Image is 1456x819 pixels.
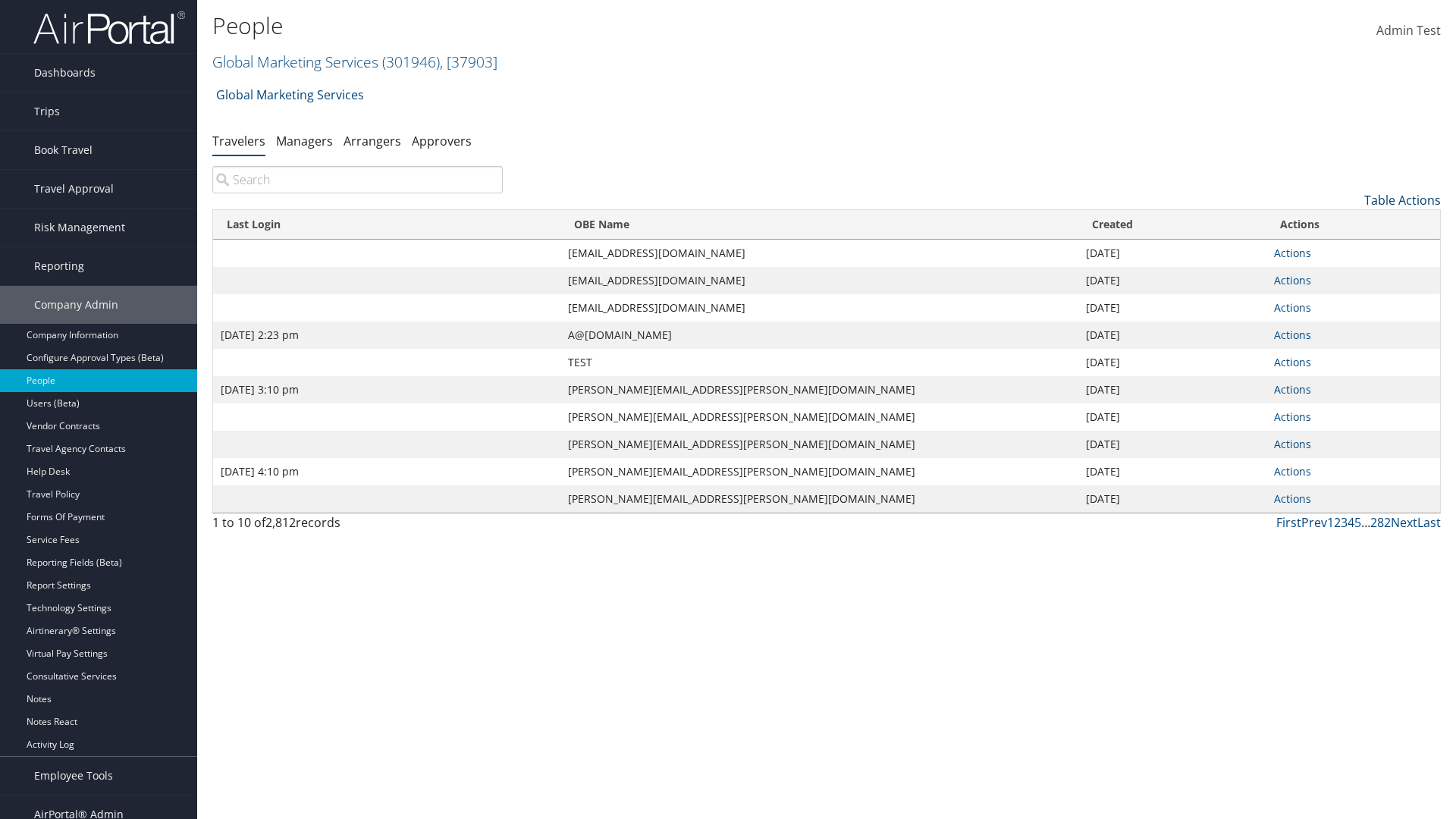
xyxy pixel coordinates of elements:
[1266,210,1440,240] th: Actions
[1274,437,1311,451] a: Actions
[34,286,118,324] span: Company Admin
[560,458,1079,485] td: [PERSON_NAME][EMAIL_ADDRESS][PERSON_NAME][DOMAIN_NAME]
[560,403,1079,431] td: [PERSON_NAME][EMAIL_ADDRESS][PERSON_NAME][DOMAIN_NAME]
[216,80,364,110] a: Global Marketing Services
[1078,210,1266,240] th: Created: activate to sort column ascending
[344,133,401,149] a: Arrangers
[34,93,60,130] span: Trips
[276,133,333,149] a: Managers
[1348,514,1354,531] a: 4
[1078,349,1266,376] td: [DATE]
[1370,514,1391,531] a: 282
[1334,514,1341,531] a: 2
[213,210,560,240] th: Last Login: activate to sort column ascending
[1274,464,1311,479] a: Actions
[213,322,560,349] td: [DATE] 2:23 pm
[1274,409,1311,424] a: Actions
[33,10,185,45] img: airportal-logo.png
[1274,273,1311,287] a: Actions
[34,209,125,246] span: Risk Management
[1078,431,1266,458] td: [DATE]
[212,513,503,539] div: 1 to 10 of records
[212,133,265,149] a: Travelers
[34,170,114,208] span: Travel Approval
[265,514,296,531] span: 2,812
[1274,382,1311,397] a: Actions
[1417,514,1441,531] a: Last
[1274,246,1311,260] a: Actions
[1078,376,1266,403] td: [DATE]
[1078,485,1266,513] td: [DATE]
[34,757,113,795] span: Employee Tools
[212,166,503,193] input: Search
[440,52,497,72] span: , [ 37903 ]
[560,349,1079,376] td: TEST
[1391,514,1417,531] a: Next
[213,458,560,485] td: [DATE] 4:10 pm
[560,485,1079,513] td: [PERSON_NAME][EMAIL_ADDRESS][PERSON_NAME][DOMAIN_NAME]
[1274,355,1311,369] a: Actions
[1078,267,1266,294] td: [DATE]
[1364,192,1441,209] a: Table Actions
[1078,458,1266,485] td: [DATE]
[560,376,1079,403] td: [PERSON_NAME][EMAIL_ADDRESS][PERSON_NAME][DOMAIN_NAME]
[1354,514,1361,531] a: 5
[560,210,1079,240] th: OBE Name: activate to sort column ascending
[34,131,93,169] span: Book Travel
[1274,300,1311,315] a: Actions
[34,247,84,285] span: Reporting
[1376,8,1441,55] a: Admin Test
[1274,491,1311,506] a: Actions
[560,240,1079,267] td: [EMAIL_ADDRESS][DOMAIN_NAME]
[1301,514,1327,531] a: Prev
[1361,514,1370,531] span: …
[1078,322,1266,349] td: [DATE]
[1078,403,1266,431] td: [DATE]
[560,267,1079,294] td: [EMAIL_ADDRESS][DOMAIN_NAME]
[212,10,1031,42] h1: People
[560,322,1079,349] td: A@[DOMAIN_NAME]
[212,52,497,72] a: Global Marketing Services
[560,431,1079,458] td: [PERSON_NAME][EMAIL_ADDRESS][PERSON_NAME][DOMAIN_NAME]
[213,376,560,403] td: [DATE] 3:10 pm
[1341,514,1348,531] a: 3
[1276,514,1301,531] a: First
[412,133,472,149] a: Approvers
[560,294,1079,322] td: [EMAIL_ADDRESS][DOMAIN_NAME]
[1078,240,1266,267] td: [DATE]
[1274,328,1311,342] a: Actions
[382,52,440,72] span: ( 301946 )
[34,54,96,92] span: Dashboards
[1327,514,1334,531] a: 1
[1078,294,1266,322] td: [DATE]
[1376,22,1441,39] span: Admin Test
